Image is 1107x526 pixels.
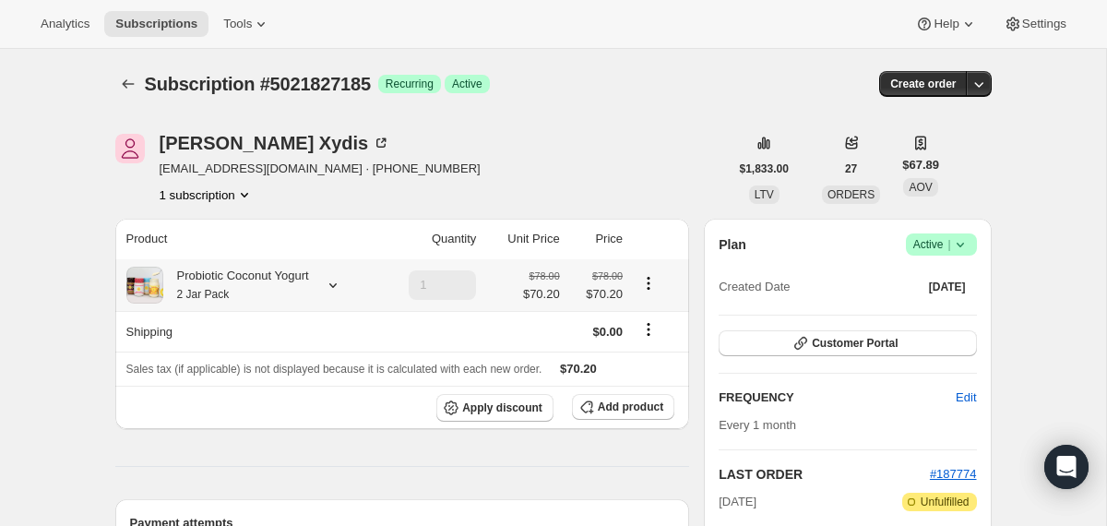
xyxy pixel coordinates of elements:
span: Active [452,77,482,91]
span: Settings [1022,17,1066,31]
th: Product [115,219,379,259]
th: Price [565,219,628,259]
small: 2 Jar Pack [177,288,230,301]
button: Customer Portal [719,330,976,356]
span: $70.20 [523,285,560,304]
span: $70.20 [560,362,597,376]
button: Help [904,11,988,37]
button: Add product [572,394,674,420]
span: 27 [845,161,857,176]
span: Customer Portal [812,336,898,351]
th: Quantity [378,219,482,259]
span: Created Date [719,278,790,296]
button: Analytics [30,11,101,37]
span: Subscription #5021827185 [145,74,371,94]
th: Unit Price [482,219,565,259]
span: Add product [598,400,663,414]
span: Every 1 month [719,418,796,432]
span: $1,833.00 [740,161,789,176]
button: Subscriptions [104,11,208,37]
button: Product actions [634,273,663,293]
span: $0.00 [593,325,624,339]
button: #187774 [930,465,977,484]
div: Probiotic Coconut Yogurt [163,267,309,304]
button: $1,833.00 [729,156,800,182]
span: Edit [956,389,976,407]
span: Create order [890,77,956,91]
span: $67.89 [902,156,939,174]
span: [DATE] [719,493,756,511]
h2: FREQUENCY [719,389,956,407]
button: Subscriptions [115,71,141,97]
div: Open Intercom Messenger [1044,445,1089,489]
span: Recurring [386,77,434,91]
small: $78.00 [592,270,623,281]
div: [PERSON_NAME] Xydis [160,134,391,152]
a: #187774 [930,467,977,481]
span: $70.20 [571,285,623,304]
span: Analytics [41,17,89,31]
button: Tools [212,11,281,37]
span: Unfulfilled [921,495,970,509]
button: Product actions [160,185,254,204]
span: Apply discount [462,400,542,415]
button: Apply discount [436,394,553,422]
th: Shipping [115,311,379,352]
span: ORDERS [827,188,875,201]
small: $78.00 [530,270,560,281]
span: AOV [909,181,932,194]
span: Sales tax (if applicable) is not displayed because it is calculated with each new order. [126,363,542,376]
button: Shipping actions [634,319,663,340]
span: [DATE] [929,280,966,294]
button: Settings [993,11,1077,37]
span: | [947,237,950,252]
span: [EMAIL_ADDRESS][DOMAIN_NAME] · [PHONE_NUMBER] [160,160,481,178]
img: product img [126,267,163,304]
span: Tools [223,17,252,31]
button: [DATE] [918,274,977,300]
h2: LAST ORDER [719,465,930,484]
h2: Plan [719,235,746,254]
span: JoAnn Xydis [115,134,145,163]
span: LTV [755,188,774,201]
button: Edit [945,383,987,412]
span: Active [913,235,970,254]
span: Help [934,17,958,31]
button: Create order [879,71,967,97]
button: 27 [834,156,868,182]
span: Subscriptions [115,17,197,31]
